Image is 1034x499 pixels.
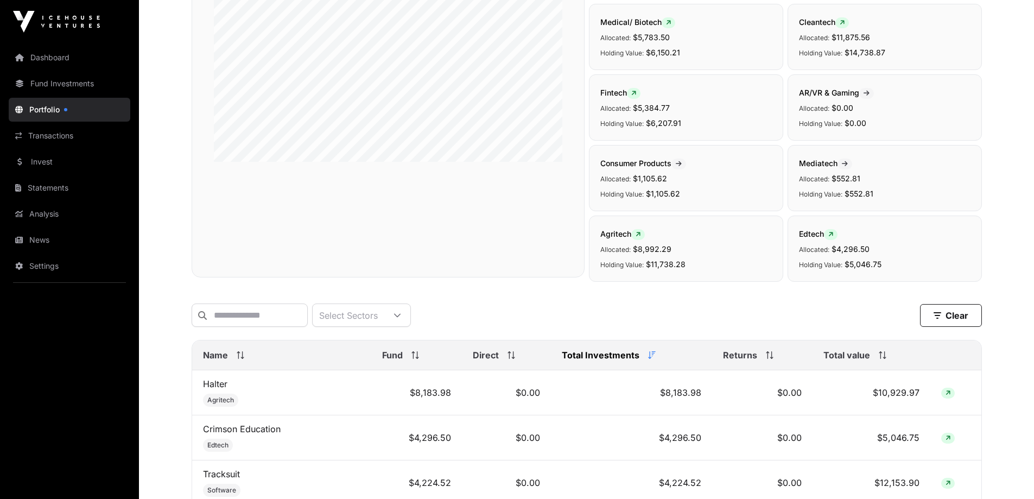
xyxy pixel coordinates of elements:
td: $0.00 [712,415,813,460]
span: $6,150.21 [646,48,680,57]
a: Invest [9,150,130,174]
a: Dashboard [9,46,130,70]
span: Allocated: [600,175,631,183]
td: $0.00 [462,370,551,415]
a: Analysis [9,202,130,226]
div: Select Sectors [313,304,384,326]
a: Tracksuit [203,469,240,479]
span: Holding Value: [600,119,644,128]
span: Holding Value: [600,261,644,269]
span: Holding Value: [600,190,644,198]
span: Total value [823,349,870,362]
span: Software [207,486,236,495]
td: $8,183.98 [371,370,462,415]
span: $5,384.77 [633,103,670,112]
span: Total Investments [562,349,639,362]
td: $8,183.98 [551,370,712,415]
span: $5,046.75 [845,260,881,269]
span: $1,105.62 [646,189,680,198]
td: $5,046.75 [813,415,930,460]
td: $4,296.50 [551,415,712,460]
img: Icehouse Ventures Logo [13,11,100,33]
span: $8,992.29 [633,244,671,254]
td: $4,296.50 [371,415,462,460]
span: Holding Value: [600,49,644,57]
span: $14,738.87 [845,48,885,57]
span: Name [203,349,228,362]
span: Holding Value: [799,261,842,269]
span: Allocated: [799,34,829,42]
span: $1,105.62 [633,174,667,183]
span: Allocated: [799,104,829,112]
td: $10,929.97 [813,370,930,415]
iframe: Chat Widget [980,447,1034,499]
a: Transactions [9,124,130,148]
a: News [9,228,130,252]
span: Cleantech [799,17,849,27]
span: Allocated: [600,245,631,254]
span: Mediatech [799,159,852,168]
a: Statements [9,176,130,200]
span: $0.00 [845,118,866,128]
a: Settings [9,254,130,278]
span: AR/VR & Gaming [799,88,874,97]
span: $11,875.56 [832,33,870,42]
button: Clear [920,304,982,327]
a: Halter [203,378,227,389]
span: Edtech [799,229,838,238]
span: Allocated: [799,245,829,254]
span: $0.00 [832,103,853,112]
span: $6,207.91 [646,118,681,128]
td: $0.00 [462,415,551,460]
span: Agritech [207,396,234,405]
span: Holding Value: [799,119,842,128]
span: Returns [723,349,757,362]
span: Consumer Products [600,159,686,168]
span: $11,738.28 [646,260,686,269]
span: Allocated: [600,104,631,112]
span: $552.81 [845,189,873,198]
a: Fund Investments [9,72,130,96]
span: Fund [382,349,403,362]
span: $5,783.50 [633,33,670,42]
span: Edtech [207,441,229,450]
span: Fintech [600,88,640,97]
span: Holding Value: [799,49,842,57]
span: Direct [473,349,499,362]
span: Allocated: [799,175,829,183]
td: $0.00 [712,370,813,415]
span: Agritech [600,229,645,238]
span: $4,296.50 [832,244,870,254]
span: $552.81 [832,174,860,183]
span: Medical/ Biotech [600,17,675,27]
span: Holding Value: [799,190,842,198]
a: Portfolio [9,98,130,122]
a: Crimson Education [203,424,281,434]
span: Allocated: [600,34,631,42]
